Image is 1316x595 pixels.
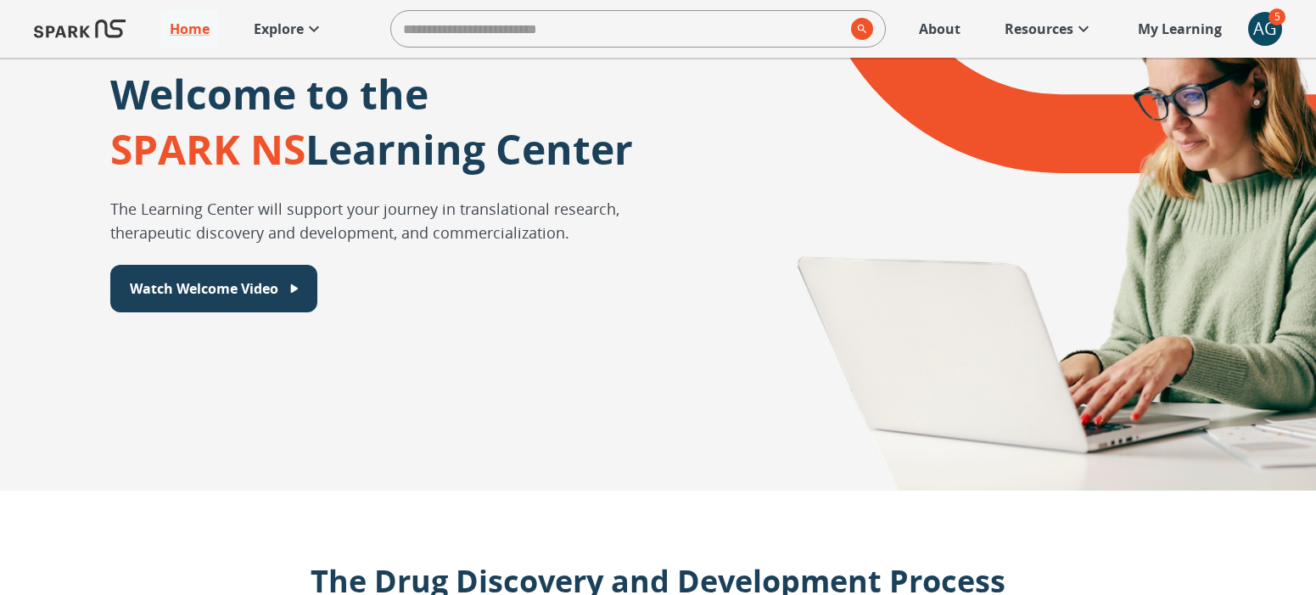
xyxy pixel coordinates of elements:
p: Home [170,19,210,39]
a: Explore [245,10,333,48]
a: About [910,10,969,48]
button: Watch Welcome Video [110,265,317,312]
button: search [844,11,873,47]
p: Welcome to the Learning Center [110,66,633,177]
p: Watch Welcome Video [130,278,278,299]
p: The Learning Center will support your journey in translational research, therapeutic discovery an... [110,197,640,244]
a: Home [161,10,218,48]
p: Explore [254,19,304,39]
img: Logo of SPARK at Stanford [34,8,126,49]
a: My Learning [1129,10,1231,48]
p: My Learning [1138,19,1222,39]
p: Resources [1005,19,1073,39]
p: About [919,19,960,39]
span: 5 [1268,8,1285,25]
span: SPARK NS [110,121,305,177]
a: Resources [996,10,1102,48]
div: AG [1248,12,1282,46]
button: account of current user [1248,12,1282,46]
